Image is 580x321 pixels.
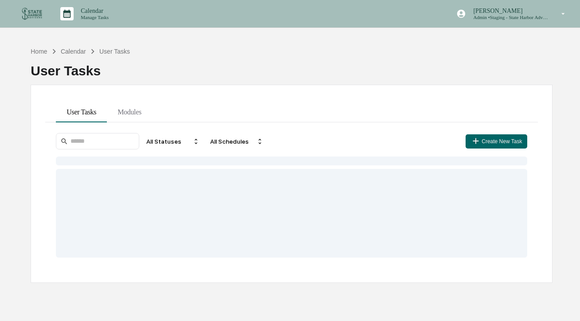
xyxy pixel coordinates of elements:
p: Admin • Staging - State Harbor Advisors [466,15,549,21]
p: Calendar [74,7,118,15]
div: Calendar [61,47,87,55]
button: Modules [114,99,164,123]
div: User Tasks [101,47,133,55]
p: Manage Tasks [74,15,118,21]
img: logo [21,3,43,24]
button: Create New Task [462,135,527,149]
div: All Schedules [207,135,267,149]
p: [PERSON_NAME] [466,7,549,15]
div: Home [31,47,47,55]
div: All Statuses [143,135,203,149]
button: User Tasks [56,99,114,123]
div: User Tasks [31,56,553,79]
